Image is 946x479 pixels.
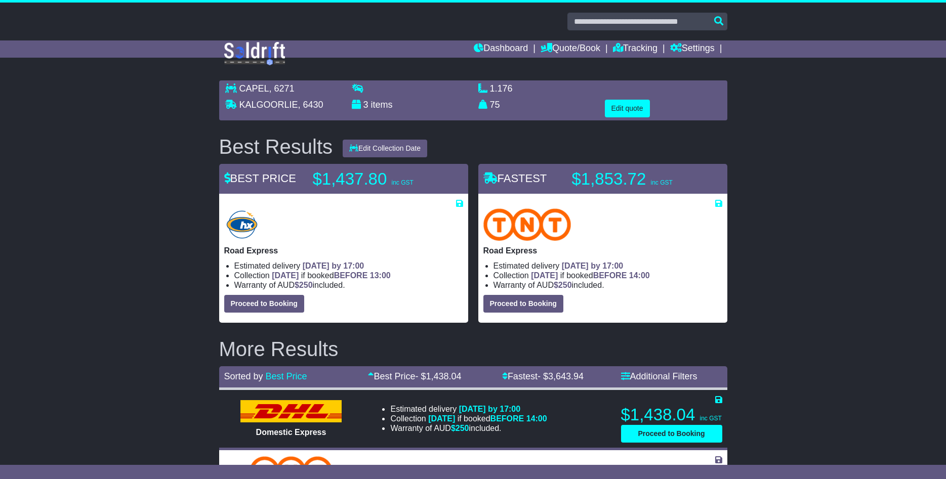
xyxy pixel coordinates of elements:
a: Fastest- $3,643.94 [502,371,584,381]
a: Settings [670,40,715,58]
a: Additional Filters [621,371,697,381]
span: 250 [456,424,469,432]
span: inc GST [391,179,413,186]
span: Domestic Express [256,428,326,437]
a: Best Price- $1,438.04 [368,371,461,381]
span: [DATE] by 17:00 [459,405,521,413]
img: Hunter Express: Road Express [224,208,260,241]
span: 75 [490,100,500,110]
span: 1,438.04 [426,371,462,381]
span: [DATE] [428,414,455,423]
button: Edit quote [605,100,650,117]
button: Proceed to Booking [483,295,563,313]
span: - $ [416,371,462,381]
span: 250 [558,281,572,289]
img: TNT Domestic: Road Express [483,208,571,241]
a: Dashboard [474,40,528,58]
li: Warranty of AUD included. [390,423,547,433]
p: Road Express [224,246,463,255]
img: DHL: Domestic Express [240,400,342,422]
a: Tracking [613,40,657,58]
li: Estimated delivery [390,464,547,474]
span: , 6271 [269,83,295,94]
a: Best Price [266,371,307,381]
span: Sorted by [224,371,263,381]
span: 3,643.94 [548,371,584,381]
span: , 6430 [298,100,323,110]
span: inc GST [700,415,721,422]
li: Estimated delivery [493,261,722,271]
span: [DATE] by 17:00 [303,262,364,270]
span: 14:00 [629,271,650,280]
span: - $ [538,371,584,381]
p: Road Express [483,246,722,255]
button: Proceed to Booking [224,295,304,313]
p: $1,438.04 [621,405,722,425]
li: Collection [493,271,722,280]
span: items [371,100,393,110]
div: Best Results [214,136,338,158]
span: CAPEL [239,83,269,94]
li: Estimated delivery [390,404,547,414]
li: Warranty of AUD included. [234,280,463,290]
span: BEFORE [490,414,524,423]
span: [DATE] [531,271,558,280]
li: Collection [234,271,463,280]
button: Edit Collection Date [343,140,427,157]
span: $ [451,424,469,432]
span: 250 [299,281,313,289]
span: KALGOORLIE [239,100,298,110]
p: $1,853.72 [572,169,698,189]
span: [DATE] by 17:00 [562,262,624,270]
span: $ [554,281,572,289]
p: $1,437.80 [313,169,439,189]
li: Warranty of AUD included. [493,280,722,290]
span: FASTEST [483,172,547,185]
span: BEFORE [593,271,627,280]
span: if booked [428,414,547,423]
li: Estimated delivery [234,261,463,271]
span: BEFORE [334,271,368,280]
span: if booked [272,271,390,280]
span: [DATE] [272,271,299,280]
span: inc GST [650,179,672,186]
span: 14:00 [526,414,547,423]
span: 13:00 [370,271,391,280]
span: $ [295,281,313,289]
span: if booked [531,271,649,280]
span: 1.176 [490,83,513,94]
span: 3 [363,100,368,110]
button: Proceed to Booking [621,425,722,443]
li: Collection [390,414,547,423]
a: Quote/Book [541,40,600,58]
h2: More Results [219,338,727,360]
span: BEST PRICE [224,172,296,185]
